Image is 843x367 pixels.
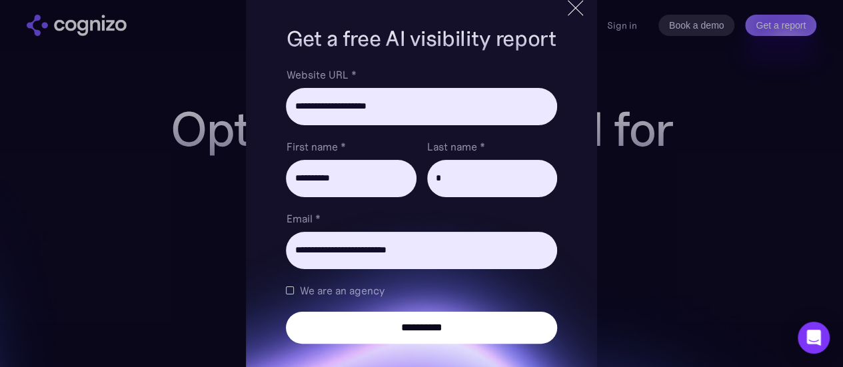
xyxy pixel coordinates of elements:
h1: Get a free AI visibility report [286,24,556,53]
div: Open Intercom Messenger [798,322,830,354]
span: We are an agency [299,282,384,298]
label: Website URL * [286,67,556,83]
label: First name * [286,139,416,155]
label: Email * [286,210,556,226]
form: Brand Report Form [286,67,556,344]
label: Last name * [427,139,557,155]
